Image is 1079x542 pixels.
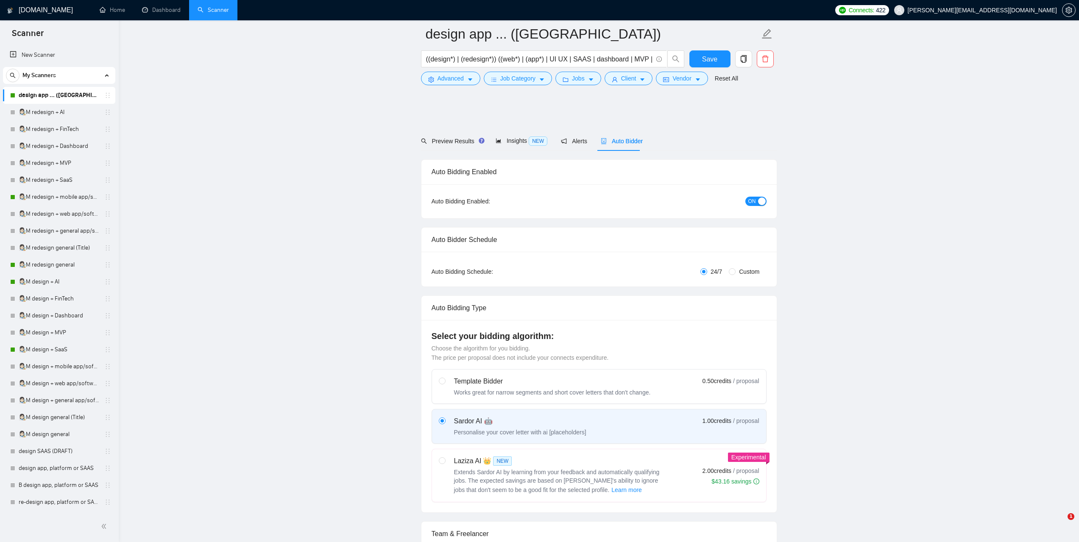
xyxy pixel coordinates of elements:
[656,72,708,85] button: idcardVendorcaret-down
[561,138,587,145] span: Alerts
[748,197,756,206] span: ON
[529,136,547,146] span: NEW
[695,76,701,83] span: caret-down
[735,50,752,67] button: copy
[19,324,99,341] a: 👩🏻‍🎨M design + MVP
[601,138,643,145] span: Auto Bidder
[432,267,543,276] div: Auto Bidding Schedule:
[432,197,543,206] div: Auto Bidding Enabled:
[6,69,20,82] button: search
[104,126,111,133] span: holder
[104,465,111,472] span: holder
[19,392,99,409] a: 👩🏻‍🎨M design + general app/software/platform
[104,92,111,99] span: holder
[104,160,111,167] span: holder
[19,511,99,528] a: AI
[611,485,642,495] span: Learn more
[19,256,99,273] a: 👩🏻‍🎨M redesign general
[454,469,660,493] span: Extends Sardor AI by learning from your feedback and automatically qualifying jobs. The expected ...
[19,121,99,138] a: 👩🏻‍🎨M redesign + FinTech
[839,7,846,14] img: upwork-logo.png
[663,76,669,83] span: idcard
[496,138,502,144] span: area-chart
[104,363,111,370] span: holder
[100,6,125,14] a: homeHome
[876,6,885,15] span: 422
[733,417,759,425] span: / proposal
[104,448,111,455] span: holder
[757,50,774,67] button: delete
[19,494,99,511] a: re-design app, platform or SAAS
[1062,7,1076,14] a: setting
[19,104,99,121] a: 👩🏻‍🎨M redesign + AI
[6,72,19,78] span: search
[19,341,99,358] a: 👩🏻‍🎨M design + SaaS
[483,456,491,466] span: 👑
[421,72,480,85] button: settingAdvancedcaret-down
[104,143,111,150] span: holder
[19,443,99,460] a: design SAAS (DRAFT)
[733,467,759,475] span: / proposal
[1050,513,1071,534] iframe: Intercom live chat
[454,388,651,397] div: Works great for narrow segments and short cover letters that don't change.
[19,138,99,155] a: 👩🏻‍🎨M redesign + Dashboard
[656,56,662,62] span: info-circle
[19,358,99,375] a: 👩🏻‍🎨M design + mobile app/software/platform
[478,137,485,145] div: Tooltip anchor
[22,67,56,84] span: My Scanners
[104,431,111,438] span: holder
[104,211,111,217] span: holder
[1062,3,1076,17] button: setting
[104,261,111,268] span: holder
[667,50,684,67] button: search
[432,345,609,361] span: Choose the algorithm for you bidding. The price per proposal does not include your connects expen...
[612,76,618,83] span: user
[104,499,111,506] span: holder
[731,454,766,461] span: Experimental
[438,74,464,83] span: Advanced
[19,460,99,477] a: design app, platform or SAAS
[605,72,653,85] button: userClientcaret-down
[736,267,763,276] span: Custom
[7,4,13,17] img: logo
[432,330,767,342] h4: Select your bidding algorithm:
[467,76,473,83] span: caret-down
[104,329,111,336] span: holder
[668,55,684,63] span: search
[104,295,111,302] span: holder
[421,138,427,144] span: search
[761,28,772,39] span: edit
[432,296,767,320] div: Auto Bidding Type
[672,74,691,83] span: Vendor
[849,6,874,15] span: Connects:
[19,273,99,290] a: 👩🏻‍🎨M design + AI
[715,74,738,83] a: Reset All
[493,456,512,466] span: NEW
[19,477,99,494] a: B design app, platform or SAAS
[421,138,482,145] span: Preview Results
[1068,513,1074,520] span: 1
[104,177,111,183] span: holder
[10,47,109,64] a: New Scanner
[104,228,111,234] span: holder
[19,375,99,392] a: 👩🏻‍🎨M design + web app/software/platform
[733,377,759,385] span: / proposal
[104,245,111,251] span: holder
[104,397,111,404] span: holder
[757,55,773,63] span: delete
[104,346,111,353] span: holder
[621,74,636,83] span: Client
[19,426,99,443] a: 👩🏻‍🎨M design general
[736,55,752,63] span: copy
[601,138,607,144] span: robot
[611,485,642,495] button: Laziza AI NEWExtends Sardor AI by learning from your feedback and automatically qualifying jobs. ...
[500,74,535,83] span: Job Category
[19,239,99,256] a: 👩🏻‍🎨M redesign general (Title)
[19,222,99,239] a: 👩🏻‍🎨M redesign + general app/software/platform
[19,155,99,172] a: 👩🏻‍🎨M redesign + MVP
[5,27,50,45] span: Scanner
[454,428,586,436] div: Personalise your cover letter with ai [placeholders]
[896,7,902,13] span: user
[702,54,717,64] span: Save
[426,54,652,64] input: Search Freelance Jobs...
